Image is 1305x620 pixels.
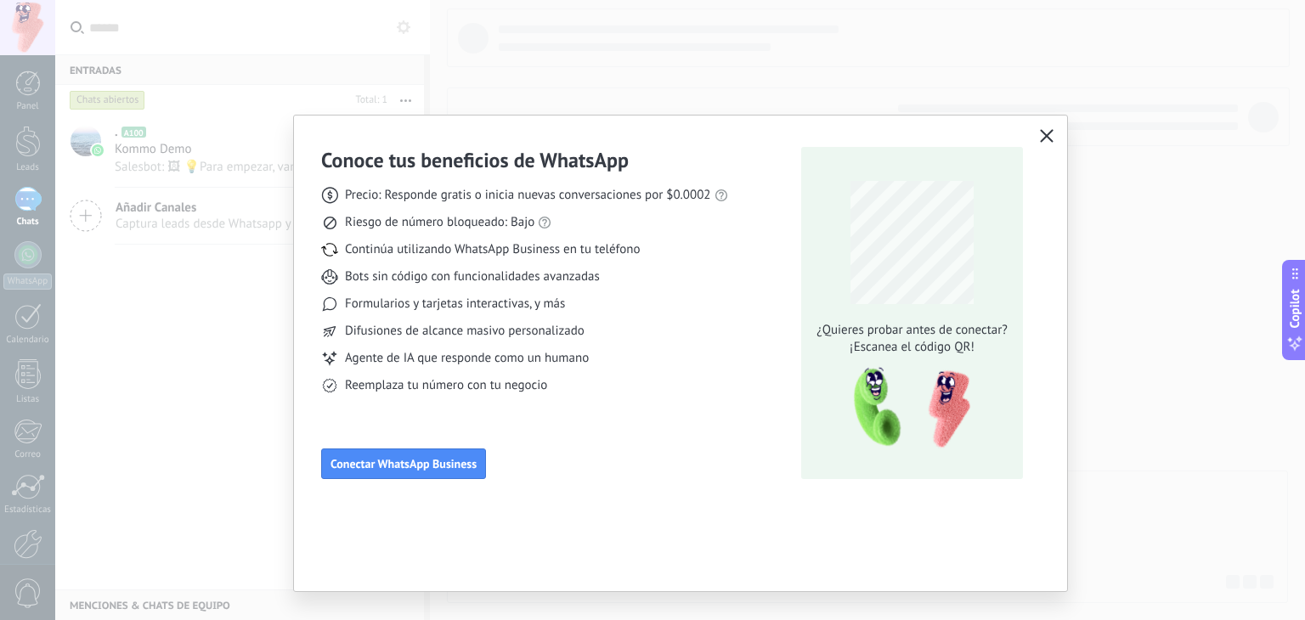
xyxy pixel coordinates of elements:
span: Difusiones de alcance masivo personalizado [345,323,585,340]
span: Reemplaza tu número con tu negocio [345,377,547,394]
span: Continúa utilizando WhatsApp Business en tu teléfono [345,241,640,258]
span: ¡Escanea el código QR! [812,339,1013,356]
button: Conectar WhatsApp Business [321,448,486,479]
span: Agente de IA que responde como un humano [345,350,589,367]
span: Bots sin código con funcionalidades avanzadas [345,268,600,285]
span: Conectar WhatsApp Business [330,458,477,470]
img: qr-pic-1x.png [839,363,974,454]
span: Formularios y tarjetas interactivas, y más [345,296,565,313]
span: Copilot [1286,290,1303,329]
span: Precio: Responde gratis o inicia nuevas conversaciones por $0.0002 [345,187,711,204]
span: Riesgo de número bloqueado: Bajo [345,214,534,231]
h3: Conoce tus beneficios de WhatsApp [321,147,629,173]
span: ¿Quieres probar antes de conectar? [812,322,1013,339]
